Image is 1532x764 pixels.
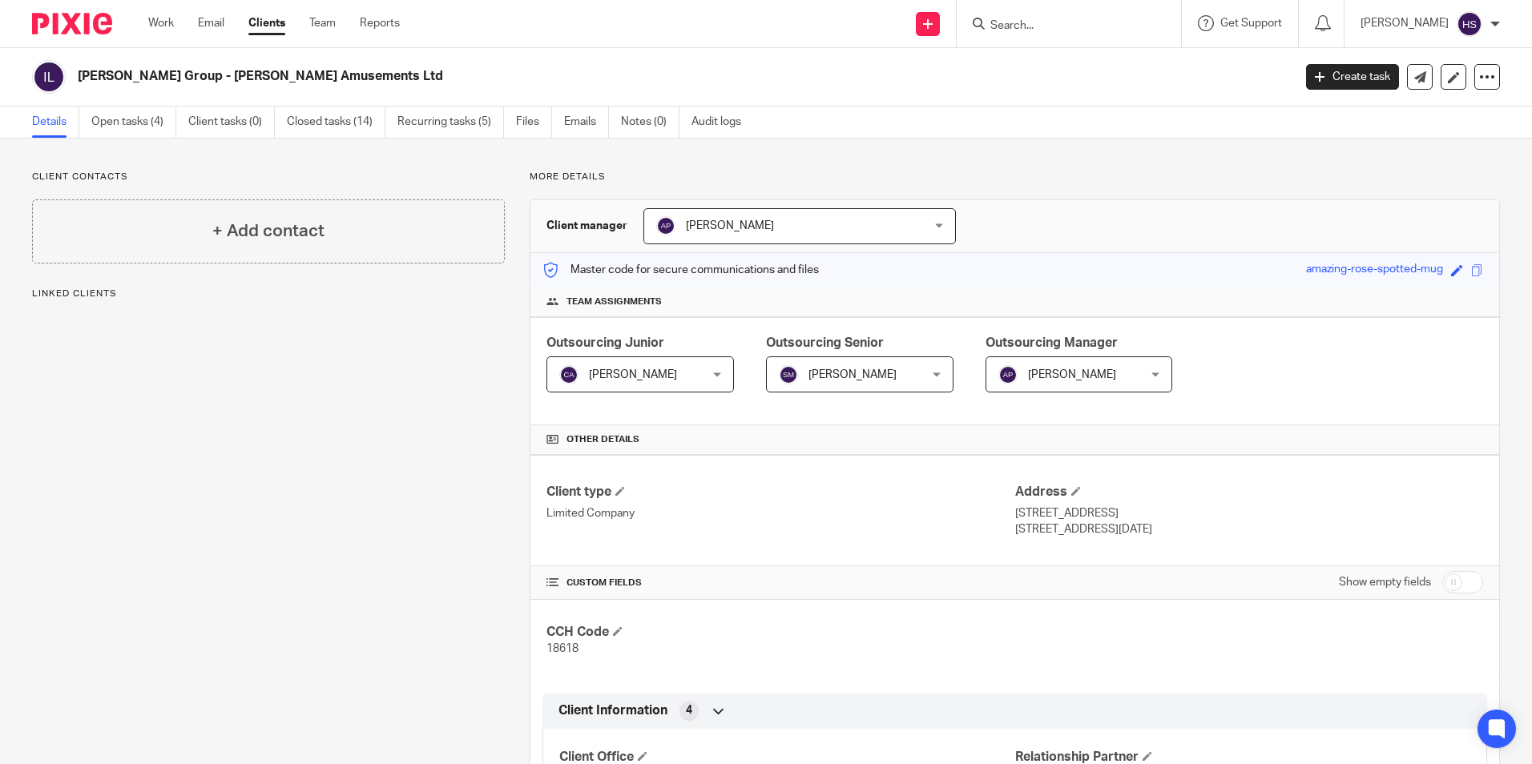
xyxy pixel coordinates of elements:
img: svg%3E [32,60,66,94]
p: [STREET_ADDRESS][DATE] [1015,521,1483,537]
p: More details [530,171,1500,183]
p: Limited Company [546,505,1014,521]
a: Reports [360,15,400,31]
h2: [PERSON_NAME] Group - [PERSON_NAME] Amusements Ltd [78,68,1041,85]
a: Audit logs [691,107,753,138]
span: 18618 [546,643,579,654]
div: amazing-rose-spotted-mug [1306,261,1443,279]
h4: Client type [546,484,1014,501]
img: Pixie [32,13,112,34]
span: [PERSON_NAME] [808,369,897,380]
a: Create task [1306,64,1399,90]
a: Notes (0) [621,107,679,138]
span: [PERSON_NAME] [686,220,774,231]
h4: CUSTOM FIELDS [546,577,1014,589]
h4: + Add contact [212,219,325,243]
img: svg%3E [656,216,675,235]
span: Outsourcing Manager [986,336,1118,349]
span: Team assignments [566,296,662,308]
img: svg%3E [1457,11,1482,37]
a: Emails [564,107,609,138]
a: Work [148,15,174,31]
img: svg%3E [998,365,1018,384]
a: Recurring tasks (5) [397,107,504,138]
h3: Client manager [546,218,627,234]
p: [PERSON_NAME] [1361,15,1449,31]
p: Linked clients [32,288,505,300]
a: Details [32,107,79,138]
img: svg%3E [779,365,798,384]
h4: Address [1015,484,1483,501]
span: Get Support [1220,18,1282,29]
h4: CCH Code [546,624,1014,641]
span: [PERSON_NAME] [589,369,677,380]
a: Clients [248,15,285,31]
input: Search [989,19,1133,34]
a: Files [516,107,552,138]
p: [STREET_ADDRESS] [1015,505,1483,521]
a: Client tasks (0) [188,107,275,138]
a: Closed tasks (14) [287,107,385,138]
p: Client contacts [32,171,505,183]
span: 4 [686,702,692,718]
img: svg%3E [559,365,579,384]
span: Outsourcing Junior [546,336,664,349]
span: Outsourcing Senior [766,336,884,349]
a: Email [198,15,224,31]
span: [PERSON_NAME] [1028,369,1116,380]
label: Show empty fields [1339,574,1431,590]
p: Master code for secure communications and files [542,262,819,278]
a: Team [309,15,336,31]
a: Open tasks (4) [91,107,176,138]
span: Other details [566,433,639,446]
span: Client Information [558,702,667,719]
